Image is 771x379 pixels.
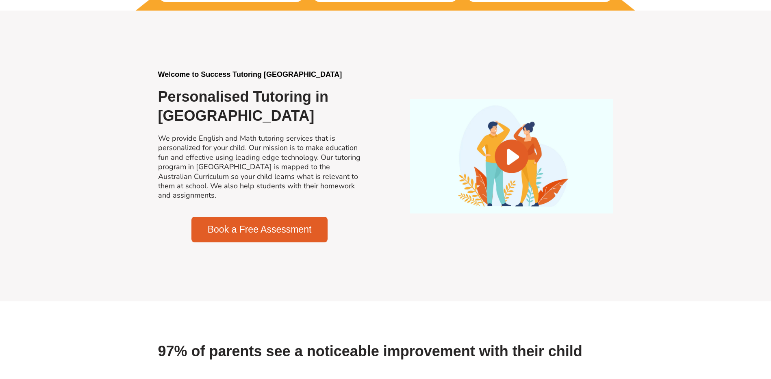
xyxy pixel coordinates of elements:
h2: 97% of parents see a noticeable improvement with their child [158,342,613,361]
h2: Welcome to Success Tutoring [GEOGRAPHIC_DATA] [158,70,361,79]
a: Book a Free Assessment [191,217,328,242]
iframe: Chat Widget [636,287,771,379]
h2: We provide English and Math tutoring services that is personalized for your child. Our mission is... [158,134,361,200]
h2: Personalised Tutoring in [GEOGRAPHIC_DATA] [158,87,361,126]
span: Book a Free Assessment [208,225,312,234]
